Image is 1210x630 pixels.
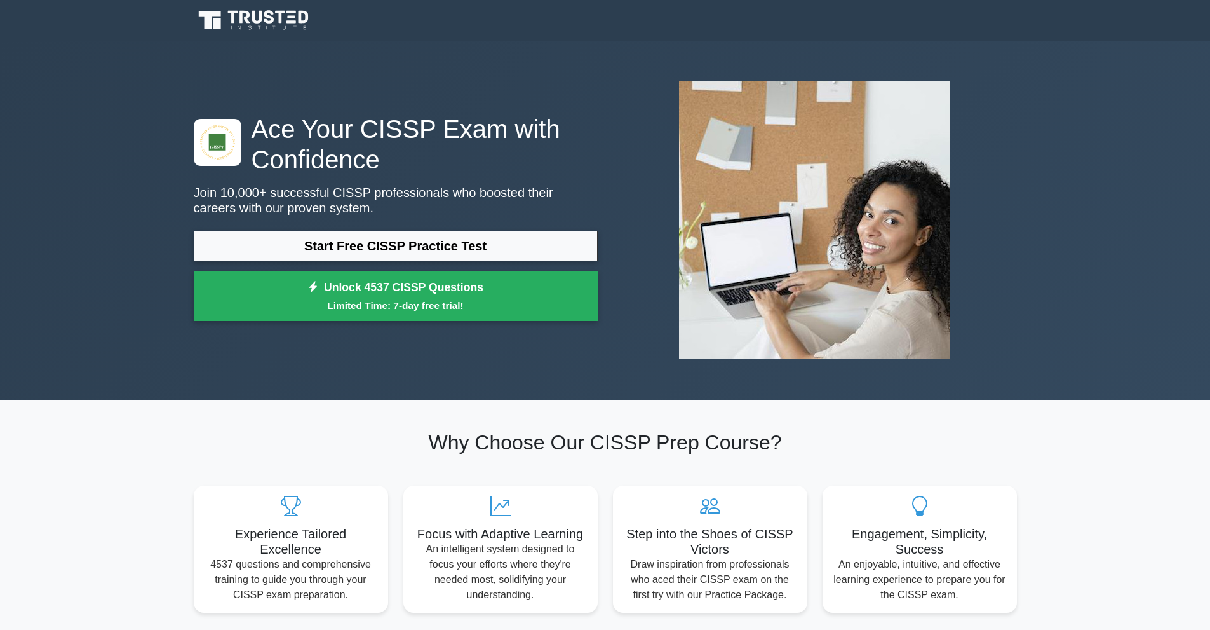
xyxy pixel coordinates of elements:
[623,557,797,603] p: Draw inspiration from professionals who aced their CISSP exam on the first try with our Practice ...
[194,114,598,175] h1: Ace Your CISSP Exam with Confidence
[623,526,797,557] h5: Step into the Shoes of CISSP Victors
[194,271,598,322] a: Unlock 4537 CISSP QuestionsLimited Time: 7-day free trial!
[194,430,1017,455] h2: Why Choose Our CISSP Prep Course?
[413,526,588,542] h5: Focus with Adaptive Learning
[413,542,588,603] p: An intelligent system designed to focus your efforts where they're needed most, solidifying your ...
[204,526,378,557] h5: Experience Tailored Excellence
[194,231,598,261] a: Start Free CISSP Practice Test
[210,298,582,313] small: Limited Time: 7-day free trial!
[194,185,598,216] p: Join 10,000+ successful CISSP professionals who boosted their careers with our proven system.
[833,557,1007,603] p: An enjoyable, intuitive, and effective learning experience to prepare you for the CISSP exam.
[833,526,1007,557] h5: Engagement, Simplicity, Success
[204,557,378,603] p: 4537 questions and comprehensive training to guide you through your CISSP exam preparation.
